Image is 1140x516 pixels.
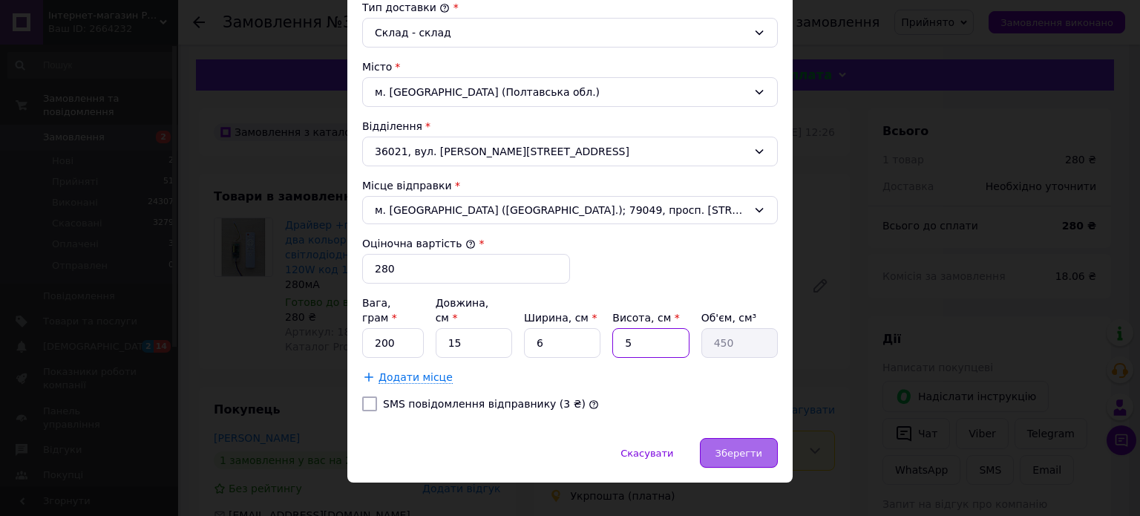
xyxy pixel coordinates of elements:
[362,119,778,134] div: Відділення
[715,448,762,459] span: Зберегти
[362,77,778,107] div: м. [GEOGRAPHIC_DATA] (Полтавська обл.)
[701,310,778,325] div: Об'єм, см³
[379,371,453,384] span: Додати місце
[612,312,679,324] label: Висота, см
[436,297,489,324] label: Довжина, см
[362,59,778,74] div: Місто
[375,203,747,218] span: м. [GEOGRAPHIC_DATA] ([GEOGRAPHIC_DATA].); 79049, просп. [STREET_ADDRESS]
[362,297,397,324] label: Вага, грам
[375,25,747,41] div: Склад - склад
[362,178,778,193] div: Місце відправки
[362,137,778,166] div: 36021, вул. [PERSON_NAME][STREET_ADDRESS]
[620,448,673,459] span: Скасувати
[383,398,586,410] label: SMS повідомлення відправнику (3 ₴)
[362,238,476,249] label: Оціночна вартість
[524,312,597,324] label: Ширина, см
